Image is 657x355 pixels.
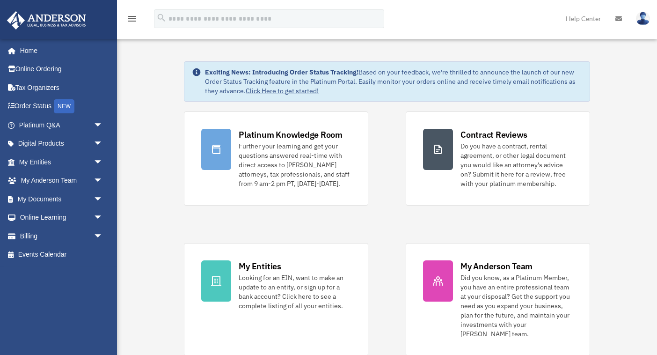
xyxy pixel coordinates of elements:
[205,68,358,76] strong: Exciting News: Introducing Order Status Tracking!
[460,273,573,339] div: Did you know, as a Platinum Member, you have an entire professional team at your disposal? Get th...
[94,153,112,172] span: arrow_drop_down
[7,171,117,190] a: My Anderson Teamarrow_drop_down
[7,97,117,116] a: Order StatusNEW
[7,60,117,79] a: Online Ordering
[94,134,112,154] span: arrow_drop_down
[94,171,112,191] span: arrow_drop_down
[246,87,319,95] a: Click Here to get started!
[126,16,138,24] a: menu
[460,141,573,188] div: Do you have a contract, rental agreement, or other legal document you would like an attorney's ad...
[460,129,527,141] div: Contract Reviews
[94,116,112,135] span: arrow_drop_down
[239,129,343,141] div: Platinum Knowledge Room
[7,78,117,97] a: Tax Organizers
[54,99,74,113] div: NEW
[239,260,281,272] div: My Entities
[7,208,117,227] a: Online Learningarrow_drop_down
[239,141,351,188] div: Further your learning and get your questions answered real-time with direct access to [PERSON_NAM...
[7,227,117,245] a: Billingarrow_drop_down
[7,116,117,134] a: Platinum Q&Aarrow_drop_down
[94,208,112,228] span: arrow_drop_down
[7,41,112,60] a: Home
[126,13,138,24] i: menu
[94,227,112,246] span: arrow_drop_down
[7,245,117,264] a: Events Calendar
[4,11,89,30] img: Anderson Advisors Platinum Portal
[94,190,112,209] span: arrow_drop_down
[205,67,582,96] div: Based on your feedback, we're thrilled to announce the launch of our new Order Status Tracking fe...
[460,260,533,272] div: My Anderson Team
[636,12,650,25] img: User Pic
[7,134,117,153] a: Digital Productsarrow_drop_down
[406,111,590,206] a: Contract Reviews Do you have a contract, rental agreement, or other legal document you would like...
[7,190,117,208] a: My Documentsarrow_drop_down
[239,273,351,311] div: Looking for an EIN, want to make an update to an entity, or sign up for a bank account? Click her...
[156,13,167,23] i: search
[184,111,368,206] a: Platinum Knowledge Room Further your learning and get your questions answered real-time with dire...
[7,153,117,171] a: My Entitiesarrow_drop_down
